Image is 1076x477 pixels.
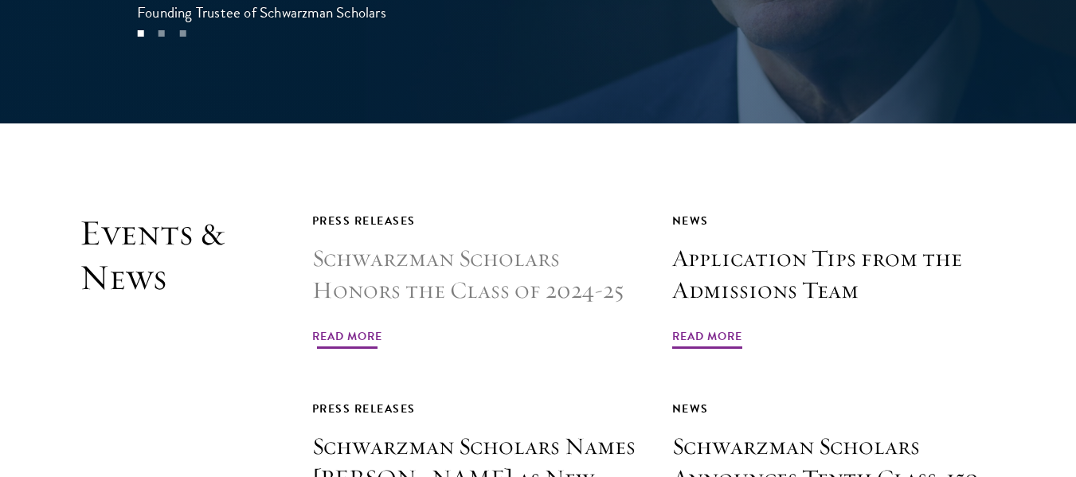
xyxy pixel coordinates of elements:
[672,211,996,351] a: News Application Tips from the Admissions Team Read More
[151,22,172,43] button: 2 of 3
[672,326,742,351] span: Read More
[672,211,996,231] div: News
[312,211,636,351] a: Press Releases Schwarzman Scholars Honors the Class of 2024-25 Read More
[137,1,456,24] div: Founding Trustee of Schwarzman Scholars
[312,211,636,231] div: Press Releases
[172,22,193,43] button: 3 of 3
[312,399,636,419] div: Press Releases
[672,399,996,419] div: News
[312,326,382,351] span: Read More
[312,243,636,307] h3: Schwarzman Scholars Honors the Class of 2024-25
[130,22,151,43] button: 1 of 3
[672,243,996,307] h3: Application Tips from the Admissions Team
